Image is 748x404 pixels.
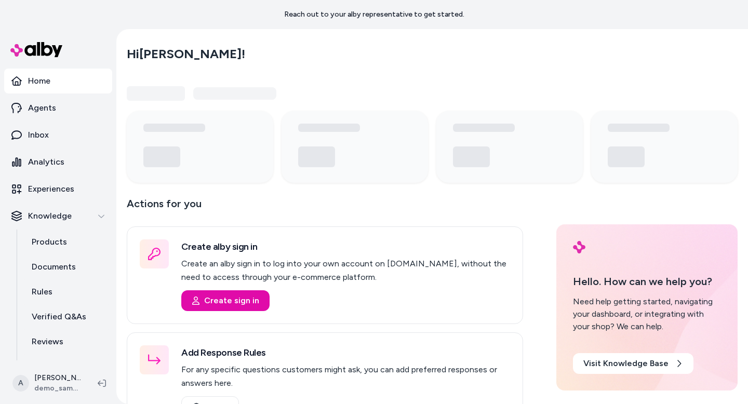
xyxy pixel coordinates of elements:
p: Hello. How can we help you? [573,274,721,289]
a: Reviews [21,329,112,354]
a: Inbox [4,123,112,147]
a: Experiences [4,177,112,201]
p: Experiences [28,183,74,195]
img: alby Logo [573,241,585,253]
button: A[PERSON_NAME]demo_samsung [6,367,89,400]
span: demo_samsung [34,383,81,394]
p: Reviews [32,335,63,348]
h2: Hi [PERSON_NAME] ! [127,46,245,62]
h3: Create alby sign in [181,239,510,254]
p: Verified Q&As [32,311,86,323]
p: Knowledge [28,210,72,222]
p: Actions for you [127,195,523,220]
p: Documents [32,261,76,273]
a: Survey Questions [21,354,112,379]
a: Agents [4,96,112,120]
a: Verified Q&As [21,304,112,329]
p: Home [28,75,50,87]
a: Products [21,230,112,254]
a: Documents [21,254,112,279]
span: A [12,375,29,392]
a: Home [4,69,112,93]
p: Agents [28,102,56,114]
button: Knowledge [4,204,112,228]
p: Analytics [28,156,64,168]
h3: Add Response Rules [181,345,510,360]
p: Reach out to your alby representative to get started. [284,9,464,20]
a: Rules [21,279,112,304]
button: Create sign in [181,290,270,311]
a: Visit Knowledge Base [573,353,693,374]
p: For any specific questions customers might ask, you can add preferred responses or answers here. [181,363,510,390]
p: Products [32,236,67,248]
a: Analytics [4,150,112,174]
p: Rules [32,286,52,298]
p: Inbox [28,129,49,141]
p: [PERSON_NAME] [34,373,81,383]
img: alby Logo [10,42,62,57]
div: Need help getting started, navigating your dashboard, or integrating with your shop? We can help. [573,295,721,333]
p: Create an alby sign in to log into your own account on [DOMAIN_NAME], without the need to access ... [181,257,510,284]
